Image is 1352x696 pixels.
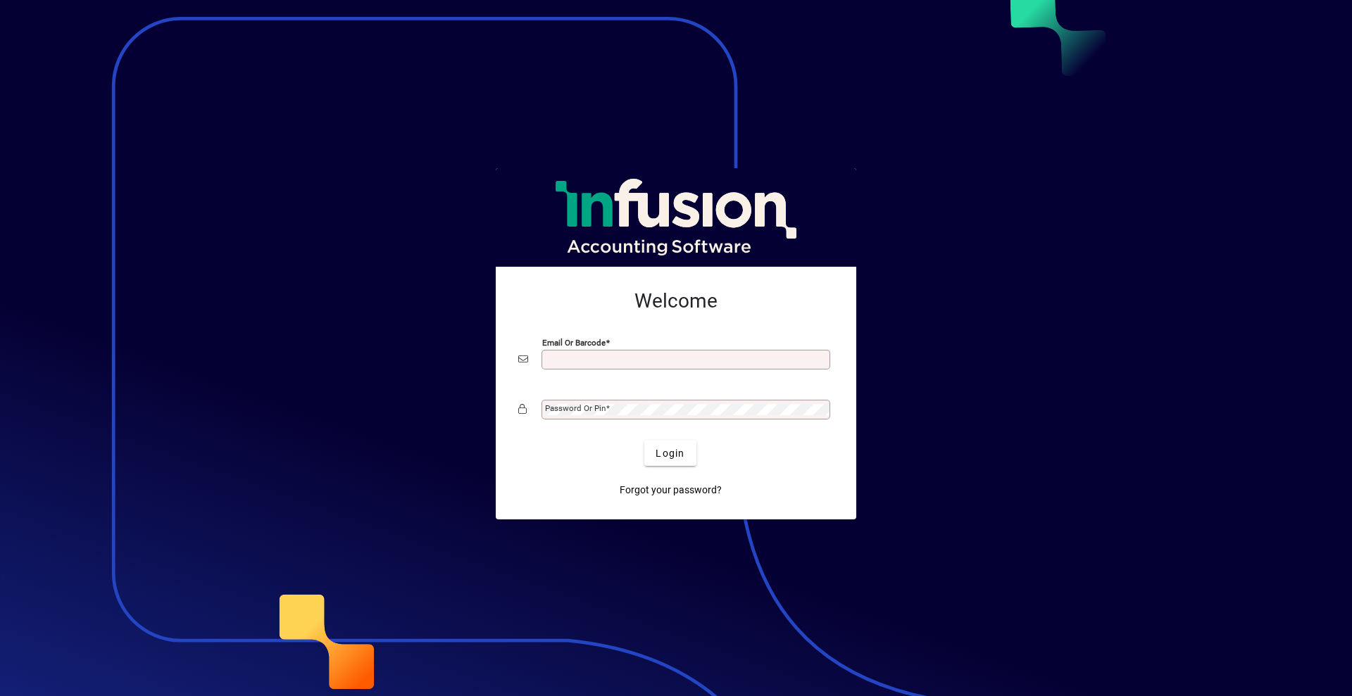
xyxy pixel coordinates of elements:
[518,289,834,313] h2: Welcome
[656,446,684,461] span: Login
[614,477,727,502] a: Forgot your password?
[644,441,696,466] button: Login
[545,403,606,413] mat-label: Password or Pin
[542,338,606,348] mat-label: Email or Barcode
[620,483,722,498] span: Forgot your password?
